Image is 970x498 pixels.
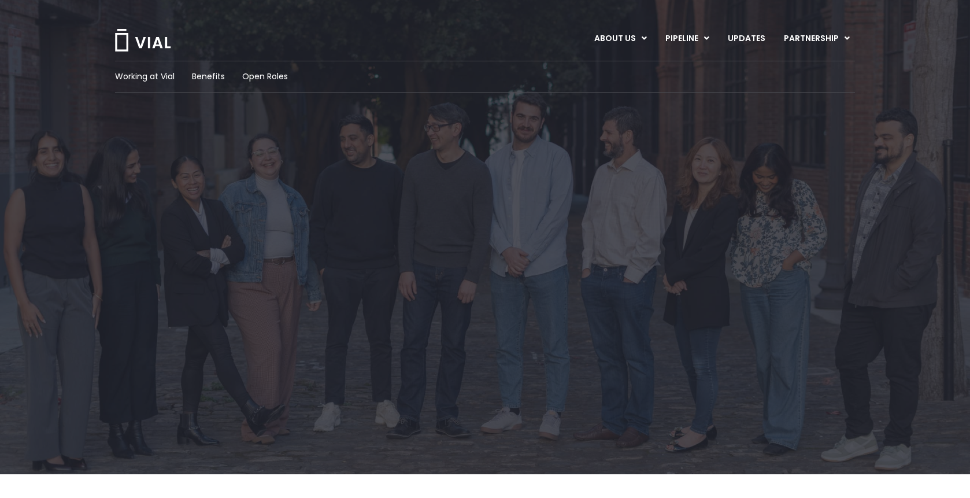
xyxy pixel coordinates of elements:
a: Benefits [192,71,225,83]
a: Open Roles [242,71,288,83]
a: PARTNERSHIPMenu Toggle [775,29,859,49]
a: PIPELINEMenu Toggle [656,29,718,49]
a: ABOUT USMenu Toggle [585,29,656,49]
img: Vial Logo [114,29,172,51]
a: UPDATES [719,29,774,49]
a: Working at Vial [115,71,175,83]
